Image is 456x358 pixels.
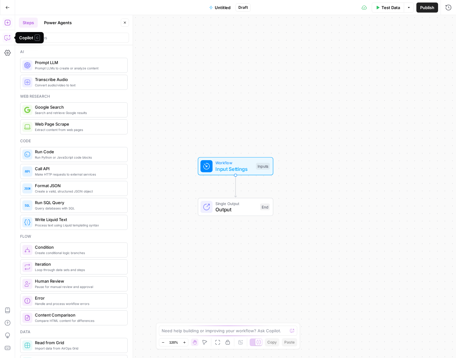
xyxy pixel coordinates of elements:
[256,163,270,170] div: Inputs
[20,138,128,144] div: Code
[35,206,122,211] span: Query databases with SQL
[35,216,122,223] span: Write Liquid Text
[35,312,122,318] span: Content Comparison
[24,315,31,321] img: vrinnnclop0vshvmafd7ip1g7ohf
[215,165,253,173] span: Input Settings
[372,3,404,13] button: Test Data
[35,301,122,306] span: Handle and process workflow errors
[20,49,128,55] div: Ai
[35,250,122,255] span: Create conditional logic branches
[19,35,40,41] div: Copilot
[35,339,122,346] span: Read from Grid
[35,127,122,132] span: Extract content from web pages
[35,110,122,115] span: Search and retrieve Google results
[19,18,38,28] button: Steps
[381,4,400,11] span: Test Data
[40,18,75,28] button: Power Agents
[35,189,122,194] span: Create a valid, structured JSON object
[35,244,122,250] span: Condition
[35,346,122,351] span: Import data from AirOps Grid
[205,3,234,13] button: Untitled
[35,295,122,301] span: Error
[35,59,122,66] span: Prompt LLM
[260,203,270,210] div: End
[35,223,122,228] span: Process text using Liquid templating syntax
[215,200,257,206] span: Single Output
[35,284,122,289] span: Pause for manual review and approval
[215,160,253,166] span: Workflow
[35,149,122,155] span: Run Code
[35,267,122,272] span: Loop through data sets and steps
[234,175,236,197] g: Edge from start to end
[35,318,122,323] span: Compare HTML content for differences
[35,199,122,206] span: Run SQL Query
[22,35,126,41] input: Search steps
[215,206,257,213] span: Output
[35,172,122,177] span: Make HTTP requests to external services
[35,165,122,172] span: Call API
[35,155,122,160] span: Run Python or JavaScript code blocks
[238,5,248,10] span: Draft
[35,261,122,267] span: Iteration
[35,182,122,189] span: Format JSON
[284,339,295,345] span: Paste
[35,278,122,284] span: Human Review
[20,94,128,99] div: Web research
[177,198,294,216] div: Single OutputOutputEnd
[20,329,128,335] div: Data
[35,104,122,110] span: Google Search
[177,157,294,175] div: WorkflowInput SettingsInputs
[416,3,438,13] button: Publish
[35,66,122,71] span: Prompt LLMs to create or analyze content
[35,83,122,88] span: Convert audio/video to text
[20,234,128,239] div: Flow
[267,339,277,345] span: Copy
[282,338,297,346] button: Paste
[420,4,434,11] span: Publish
[169,340,178,345] span: 120%
[215,4,231,11] span: Untitled
[265,338,279,346] button: Copy
[35,35,40,41] span: C
[35,121,122,127] span: Web Page Scrape
[35,76,122,83] span: Transcribe Audio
